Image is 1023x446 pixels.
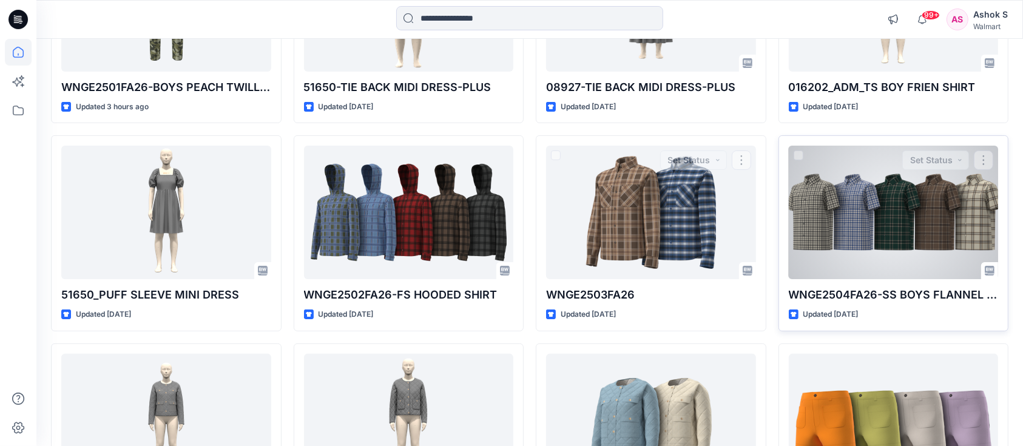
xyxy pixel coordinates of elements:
[304,146,514,279] a: WNGE2502FA26-FS HOODED SHIRT
[789,79,999,96] p: 016202_ADM_TS BOY FRIEN SHIRT
[947,8,968,30] div: AS
[803,101,859,113] p: Updated [DATE]
[803,308,859,321] p: Updated [DATE]
[61,286,271,303] p: 51650_PUFF SLEEVE MINI DRESS
[922,10,940,20] span: 99+
[61,146,271,279] a: 51650_PUFF SLEEVE MINI DRESS
[546,286,756,303] p: WNGE2503FA26
[789,146,999,279] a: WNGE2504FA26-SS BOYS FLANNEL SHIRT
[61,79,271,96] p: WNGE2501FA26-BOYS PEACH TWILL PANT
[561,101,616,113] p: Updated [DATE]
[973,7,1008,22] div: Ashok S
[789,286,999,303] p: WNGE2504FA26-SS BOYS FLANNEL SHIRT
[304,79,514,96] p: 51650-TIE BACK MIDI DRESS-PLUS
[973,22,1008,31] div: Walmart
[76,101,149,113] p: Updated 3 hours ago
[561,308,616,321] p: Updated [DATE]
[546,146,756,279] a: WNGE2503FA26
[319,308,374,321] p: Updated [DATE]
[319,101,374,113] p: Updated [DATE]
[304,286,514,303] p: WNGE2502FA26-FS HOODED SHIRT
[76,308,131,321] p: Updated [DATE]
[546,79,756,96] p: 08927-TIE BACK MIDI DRESS-PLUS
